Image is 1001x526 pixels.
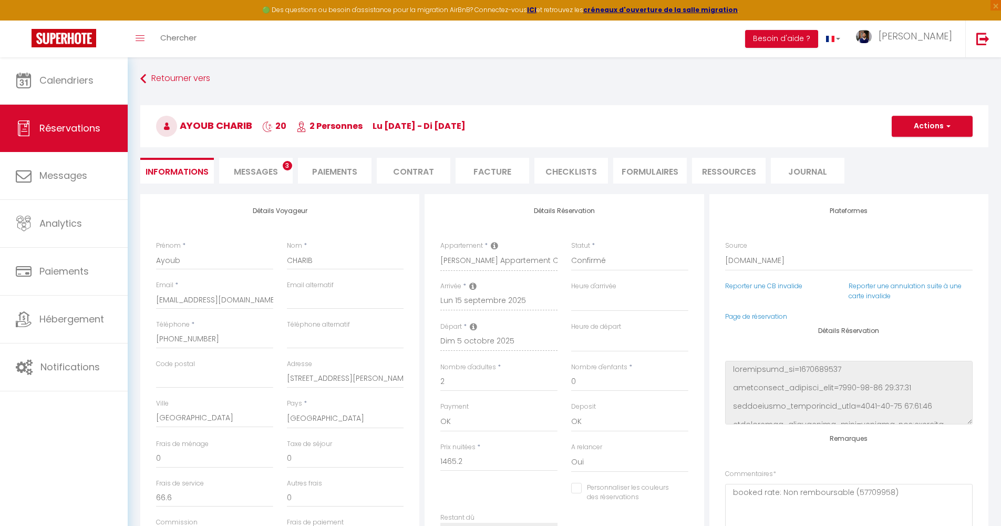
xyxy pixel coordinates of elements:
[571,322,621,332] label: Heure de départ
[745,30,818,48] button: Besoin d'aide ?
[571,241,590,251] label: Statut
[156,320,190,330] label: Téléphone
[156,280,173,290] label: Email
[534,158,608,184] li: CHECKLISTS
[725,207,973,215] h4: Plateformes
[976,32,989,45] img: logout
[571,402,596,412] label: Deposit
[373,120,466,132] span: lu [DATE] - di [DATE]
[287,479,322,489] label: Autres frais
[156,439,209,449] label: Frais de ménage
[156,119,252,132] span: Ayoub CHARIB
[287,399,302,409] label: Pays
[8,4,40,36] button: Ouvrir le widget de chat LiveChat
[160,32,197,43] span: Chercher
[440,362,496,372] label: Nombre d'adultes
[692,158,766,184] li: Ressources
[571,362,627,372] label: Nombre d'enfants
[848,21,965,57] a: ... [PERSON_NAME]
[39,169,87,182] span: Messages
[39,217,82,230] span: Analytics
[879,29,952,43] span: [PERSON_NAME]
[571,281,616,291] label: Heure d'arrivée
[296,120,363,132] span: 2 Personnes
[287,241,302,251] label: Nom
[440,281,461,291] label: Arrivée
[287,359,312,369] label: Adresse
[725,281,802,290] a: Reporter une CB invalide
[156,241,181,251] label: Prénom
[287,280,334,290] label: Email alternatif
[613,158,687,184] li: FORMULAIRES
[725,312,787,321] a: Page de réservation
[440,513,474,523] label: Restant dû
[440,322,462,332] label: Départ
[262,120,286,132] span: 20
[140,158,214,184] li: Informations
[287,439,332,449] label: Taxe de séjour
[771,158,844,184] li: Journal
[849,281,962,300] a: Reporter une annulation suite à une carte invalide
[440,241,483,251] label: Appartement
[156,399,169,409] label: Ville
[156,359,195,369] label: Code postal
[856,30,872,43] img: ...
[156,479,204,489] label: Frais de service
[140,69,988,88] a: Retourner vers
[234,166,278,178] span: Messages
[39,74,94,87] span: Calendriers
[377,158,450,184] li: Contrat
[725,435,973,442] h4: Remarques
[583,5,738,14] a: créneaux d'ouverture de la salle migration
[156,207,404,215] h4: Détails Voyageur
[152,21,204,57] a: Chercher
[39,122,100,135] span: Réservations
[892,116,973,137] button: Actions
[571,442,602,452] label: A relancer
[298,158,371,184] li: Paiements
[725,241,747,251] label: Source
[725,469,776,479] label: Commentaires
[283,161,292,170] span: 3
[440,207,688,215] h4: Détails Réservation
[39,265,89,278] span: Paiements
[440,402,469,412] label: Payment
[39,312,104,326] span: Hébergement
[287,320,350,330] label: Téléphone alternatif
[40,360,100,373] span: Notifications
[527,5,536,14] a: ICI
[32,29,96,47] img: Super Booking
[456,158,529,184] li: Facture
[725,327,973,335] h4: Détails Réservation
[440,442,476,452] label: Prix nuitées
